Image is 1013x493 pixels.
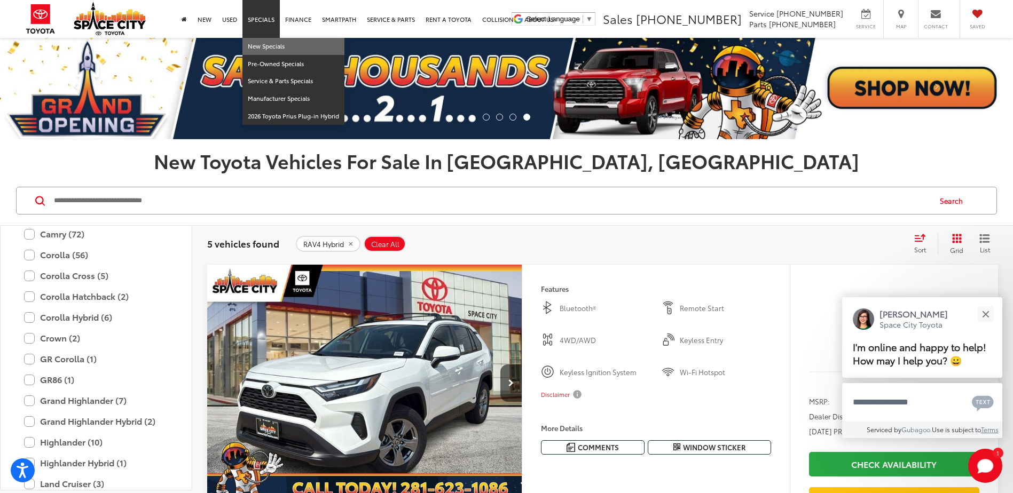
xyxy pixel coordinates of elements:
[567,443,575,452] img: Comments
[981,425,999,434] a: Terms
[24,474,168,493] label: Land Cruiser (3)
[971,233,998,255] button: List View
[950,245,963,255] span: Grid
[296,236,360,252] button: remove RAV4%20Hybrid
[541,391,570,399] span: Disclaimer
[636,10,742,27] span: [PHONE_NUMBER]
[560,335,650,346] span: 4WD/AWD
[968,449,1002,483] button: Toggle Chat Window
[809,411,862,422] span: Dealer Discount
[680,335,771,346] span: Keyless Entry
[24,287,168,306] label: Corolla Hatchback (2)
[648,440,771,455] button: Window Sticker
[24,370,168,389] label: GR86 (1)
[930,187,978,214] button: Search
[854,23,878,30] span: Service
[242,108,344,125] a: 2026 Toyota Prius Plug-in Hybrid
[541,424,771,432] h4: More Details
[769,19,836,29] span: [PHONE_NUMBER]
[776,8,843,19] span: [PHONE_NUMBER]
[541,285,771,292] h4: Features
[901,425,932,434] a: Gubagoo.
[924,23,948,30] span: Contact
[24,454,168,472] label: Highlander Hybrid (1)
[842,297,1002,438] div: Close[PERSON_NAME]Space City ToyotaI'm online and happy to help! How may I help you? 😀Type your m...
[500,364,522,402] button: Next image
[24,329,168,347] label: Crown (2)
[809,426,853,436] span: [DATE] PRICE
[680,367,771,378] span: Wi-Fi Hotspot
[371,240,399,249] span: Clear All
[207,237,279,250] span: 5 vehicles found
[541,440,645,455] button: Comments
[603,10,633,27] span: Sales
[242,90,344,108] a: Manufacturer Specials
[560,367,650,378] span: Keyless Ignition System
[24,412,168,431] label: Grand Highlander Hybrid (2)
[303,240,344,249] span: RAV4 Hybrid
[749,19,767,29] span: Parts
[979,245,990,254] span: List
[673,443,680,451] i: Window Sticker
[680,303,771,314] span: Remote Start
[879,308,948,320] p: [PERSON_NAME]
[242,55,344,73] a: Pre-Owned Specials
[969,390,997,414] button: Chat with SMS
[242,73,344,90] a: Service & Parts Specials
[842,383,1002,422] textarea: Type your message
[527,15,580,23] span: Select Language
[24,391,168,410] label: Grand Highlander (7)
[586,15,593,23] span: ▼
[527,15,593,23] a: Select Language​
[974,303,997,325] button: Close
[909,233,938,255] button: Select sort value
[938,233,971,255] button: Grid View
[683,442,745,452] span: Window Sticker
[24,245,168,264] label: Corolla (56)
[583,15,583,23] span: ​
[932,425,981,434] span: Use is subject to
[809,452,979,476] a: Check Availability
[24,308,168,327] label: Corolla Hybrid (6)
[53,188,930,213] input: Search by Make, Model, or Keyword
[914,245,926,254] span: Sort
[809,396,830,407] span: MSRP:
[889,23,913,30] span: Map
[24,349,168,368] label: GR Corolla (1)
[972,394,994,411] svg: Text
[24,225,168,243] label: Camry (72)
[24,433,168,451] label: Highlander (10)
[749,8,774,19] span: Service
[364,236,406,252] button: Clear All
[809,306,979,333] span: $37,616
[996,450,999,455] span: 1
[867,425,901,434] span: Serviced by
[853,340,986,367] span: I'm online and happy to help! How may I help you? 😀
[809,338,979,349] span: [DATE] Price
[578,442,619,452] span: Comments
[24,266,168,285] label: Corolla Cross (5)
[560,303,650,314] span: Bluetooth®
[541,383,584,405] button: Disclaimer
[968,449,1002,483] svg: Start Chat
[965,23,989,30] span: Saved
[74,2,146,35] img: Space City Toyota
[242,38,344,55] a: New Specials
[879,320,948,330] p: Space City Toyota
